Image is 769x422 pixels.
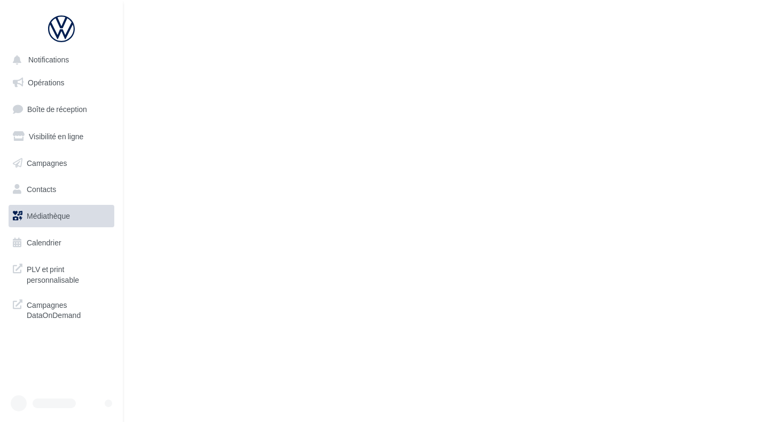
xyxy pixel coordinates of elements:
span: Boîte de réception [27,105,87,114]
span: Notifications [28,55,69,65]
a: Contacts [6,178,116,201]
span: Médiathèque [27,211,70,220]
a: Visibilité en ligne [6,125,116,148]
span: Campagnes [27,158,67,167]
span: Contacts [27,185,56,194]
a: PLV et print personnalisable [6,258,116,289]
a: Médiathèque [6,205,116,227]
span: Campagnes DataOnDemand [27,298,110,321]
a: Campagnes DataOnDemand [6,293,116,325]
span: Visibilité en ligne [29,132,83,141]
a: Opérations [6,71,116,94]
a: Campagnes [6,152,116,174]
span: Opérations [28,78,64,87]
a: Boîte de réception [6,98,116,121]
span: Calendrier [27,238,61,247]
a: Calendrier [6,232,116,254]
span: PLV et print personnalisable [27,262,110,285]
